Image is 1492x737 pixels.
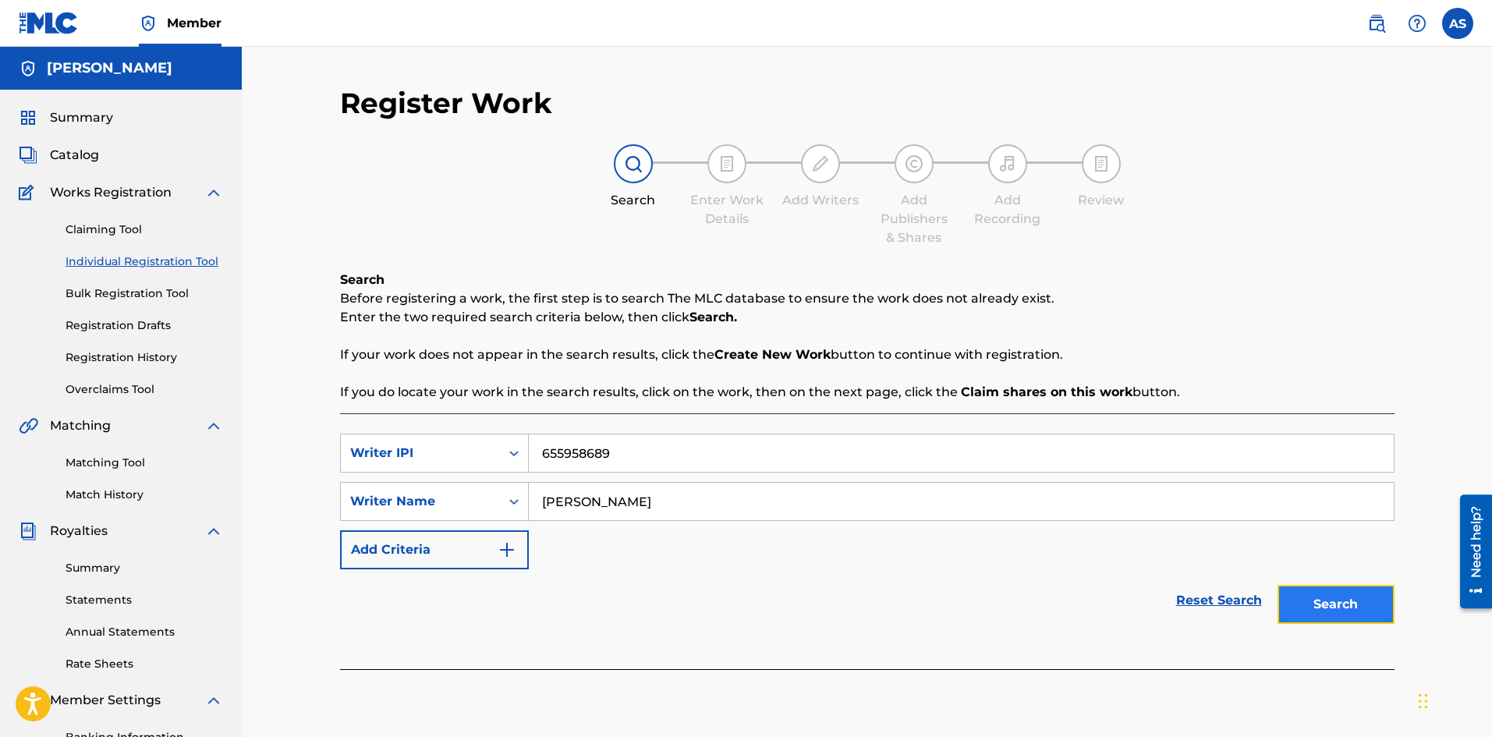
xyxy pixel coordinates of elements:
img: step indicator icon for Add Recording [998,154,1017,173]
iframe: Resource Center [1448,489,1492,615]
img: 9d2ae6d4665cec9f34b9.svg [498,540,516,559]
img: MLC Logo [19,12,79,34]
div: Search [594,191,672,210]
div: Writer IPI [350,444,491,462]
a: Overclaims Tool [66,381,223,398]
strong: Create New Work [714,347,831,362]
form: Search Form [340,434,1395,632]
img: step indicator icon for Add Publishers & Shares [905,154,923,173]
img: expand [204,691,223,710]
img: help [1408,14,1426,33]
a: Match History [66,487,223,503]
div: Add Writers [781,191,859,210]
a: Claiming Tool [66,221,223,238]
span: Summary [50,108,113,127]
div: User Menu [1442,8,1473,39]
img: step indicator icon for Add Writers [811,154,830,173]
a: SummarySummary [19,108,113,127]
a: Public Search [1361,8,1392,39]
h2: Register Work [340,86,552,121]
img: step indicator icon for Enter Work Details [718,154,736,173]
a: Registration Drafts [66,317,223,334]
div: Add Recording [969,191,1047,229]
img: Matching [19,416,38,435]
div: Drag [1419,678,1428,725]
p: Before registering a work, the first step is to search The MLC database to ensure the work does n... [340,289,1395,308]
img: Catalog [19,146,37,165]
img: expand [204,183,223,202]
div: Enter Work Details [688,191,766,229]
span: Catalog [50,146,99,165]
p: Enter the two required search criteria below, then click [340,308,1395,327]
img: step indicator icon for Review [1092,154,1111,173]
span: Member [167,14,221,32]
p: If your work does not appear in the search results, click the button to continue with registration. [340,345,1395,364]
img: Accounts [19,59,37,78]
div: Writer Name [350,492,491,511]
button: Search [1278,585,1395,624]
div: Review [1062,191,1140,210]
img: Member Settings [19,691,37,710]
a: CatalogCatalog [19,146,99,165]
a: Registration History [66,349,223,366]
h5: Alexander Seaver [47,59,172,77]
strong: Search. [689,310,737,324]
div: Help [1402,8,1433,39]
iframe: Chat Widget [1414,662,1492,737]
a: Bulk Registration Tool [66,285,223,302]
a: Summary [66,560,223,576]
img: Top Rightsholder [139,14,158,33]
img: expand [204,416,223,435]
strong: Claim shares on this work [961,384,1132,399]
a: Individual Registration Tool [66,253,223,270]
span: Matching [50,416,111,435]
span: Royalties [50,522,108,540]
img: Summary [19,108,37,127]
img: search [1367,14,1386,33]
img: expand [204,522,223,540]
span: Member Settings [50,691,161,710]
span: Works Registration [50,183,172,202]
img: step indicator icon for Search [624,154,643,173]
b: Search [340,272,385,287]
a: Reset Search [1168,583,1270,618]
a: Matching Tool [66,455,223,471]
a: Rate Sheets [66,656,223,672]
p: If you do locate your work in the search results, click on the work, then on the next page, click... [340,383,1395,402]
a: Statements [66,592,223,608]
img: Royalties [19,522,37,540]
button: Add Criteria [340,530,529,569]
div: Add Publishers & Shares [875,191,953,247]
img: Works Registration [19,183,39,202]
a: Annual Statements [66,624,223,640]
